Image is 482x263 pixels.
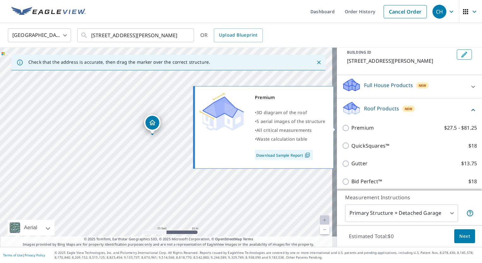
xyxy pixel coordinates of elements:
p: Measurement Instructions [345,194,474,201]
span: New [419,83,426,88]
p: Check that the address is accurate, then drag the marker over the correct structure. [28,59,210,65]
div: Roof ProductsNew [342,101,477,119]
span: All critical measurements [256,127,312,133]
a: Download Sample Report [255,150,313,160]
div: Dropped pin, building 1, Residential property, 15111 E Palomino Ln Mica, WA 99023 [144,114,161,134]
p: BUILDING ID [347,50,371,55]
div: Primary Structure + Detached Garage [345,204,458,222]
img: Premium [200,93,244,131]
span: 5 aerial images of the structure [256,118,325,124]
p: © 2025 Eagle View Technologies, Inc. and Pictometry International Corp. All Rights Reserved. Repo... [55,250,479,260]
p: $18 [468,178,477,185]
p: Roof Products [364,105,399,112]
a: Current Level 20, Zoom Out [320,225,329,234]
p: $27.5 - $81.25 [444,124,477,132]
p: Full House Products [364,81,413,89]
div: Aerial [22,220,39,236]
p: Premium [351,124,374,132]
p: $18 [468,142,477,150]
div: • [255,117,326,126]
span: 3D diagram of the roof [256,109,307,115]
p: Bid Perfect™ [351,178,382,185]
div: Full House ProductsNew [342,78,477,96]
a: Current Level 20, Zoom In Disabled [320,215,329,225]
span: Waste calculation table [256,136,307,142]
div: OR [200,28,263,42]
span: Next [459,232,470,240]
a: Terms of Use [3,253,23,257]
div: CH [432,5,446,19]
div: [GEOGRAPHIC_DATA] [8,26,71,44]
p: | [3,253,45,257]
a: Terms [243,237,253,241]
input: Search by address or latitude-longitude [91,26,181,44]
p: Gutter [351,160,367,167]
a: Upload Blueprint [214,28,262,42]
button: Next [454,229,475,243]
span: New [405,106,413,111]
button: Edit building 1 [457,50,472,60]
a: OpenStreetMap [215,237,242,241]
p: [STREET_ADDRESS][PERSON_NAME] [347,57,454,65]
div: • [255,126,326,135]
img: Pdf Icon [303,152,312,158]
div: Aerial [8,220,55,236]
p: $13.75 [461,160,477,167]
span: Your report will include the primary structure and a detached garage if one exists. [466,209,474,217]
span: Upload Blueprint [219,31,257,39]
div: Premium [255,93,326,102]
div: • [255,135,326,143]
div: • [255,108,326,117]
span: © 2025 TomTom, Earthstar Geographics SIO, © 2025 Microsoft Corporation, © [84,237,253,242]
p: QuickSquares™ [351,142,389,150]
p: Estimated Total: $0 [344,229,399,243]
img: EV Logo [11,7,86,16]
a: Privacy Policy [25,253,45,257]
button: Close [315,58,323,67]
a: Cancel Order [384,5,427,18]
